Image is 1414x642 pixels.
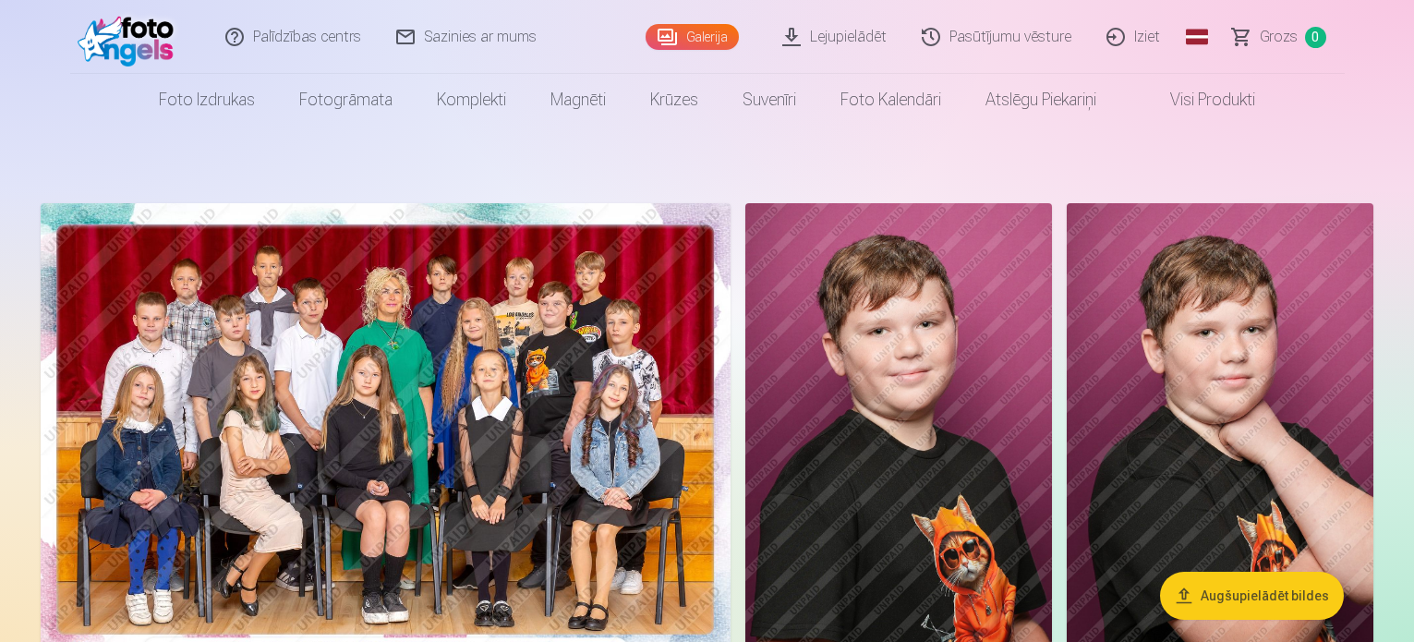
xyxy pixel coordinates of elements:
a: Foto izdrukas [137,74,277,126]
span: Grozs [1260,26,1298,48]
img: /fa1 [78,7,184,67]
a: Atslēgu piekariņi [963,74,1118,126]
a: Visi produkti [1118,74,1277,126]
a: Suvenīri [720,74,818,126]
a: Krūzes [628,74,720,126]
a: Fotogrāmata [277,74,415,126]
a: Galerija [646,24,739,50]
a: Komplekti [415,74,528,126]
a: Magnēti [528,74,628,126]
button: Augšupielādēt bildes [1160,572,1344,620]
span: 0 [1305,27,1326,48]
a: Foto kalendāri [818,74,963,126]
